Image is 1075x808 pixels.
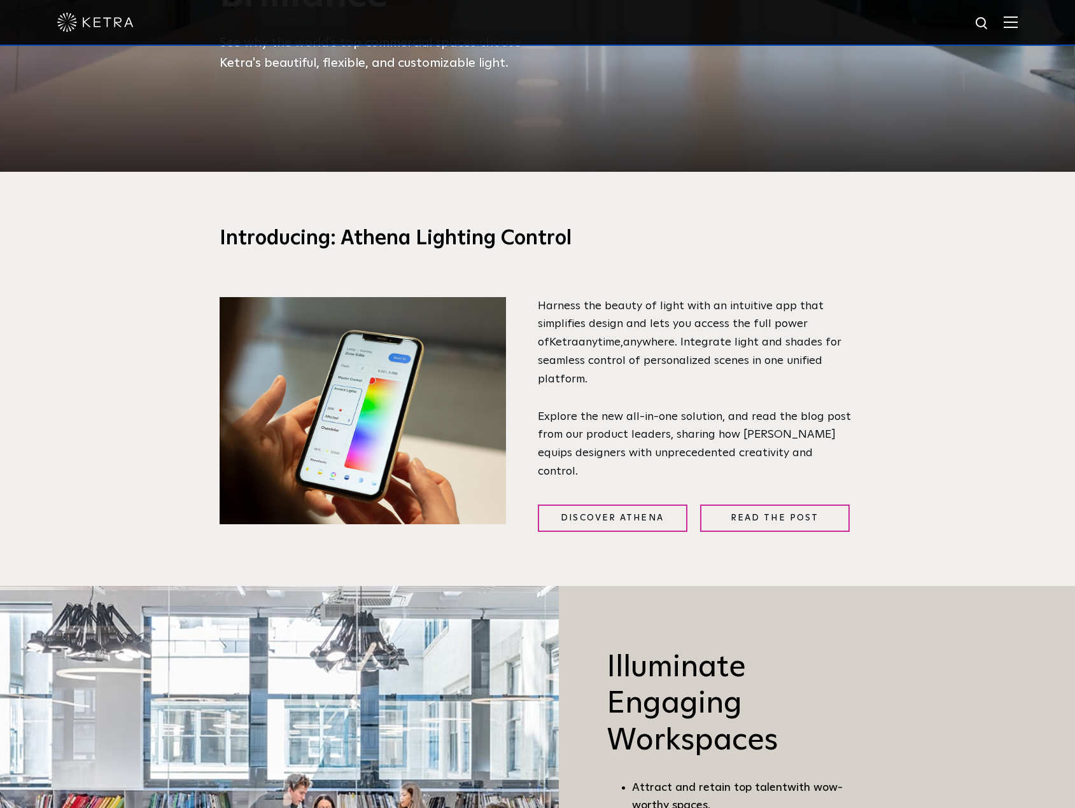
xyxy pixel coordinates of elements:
h3: Introducing: Athena Lighting Control [220,226,856,253]
a: Read the Post [700,505,850,532]
img: search icon [974,16,990,32]
span: anywhere. Integrate light and shades for seamless control of personalized scenes in one unified p... [538,337,841,385]
img: ketra-logo-2019-white [57,13,134,32]
span: Harness the beauty of light with an intuitive app that simplifies design and lets you access the ... [538,300,824,349]
span: anytime [579,337,621,348]
span: , [621,337,623,348]
h3: Illuminate Engaging Workspaces [607,650,845,760]
span: Ketra [549,337,579,348]
img: Lutron Ketra's new mobile app [220,297,506,525]
img: Hamburger%20Nav.svg [1004,16,1018,28]
a: Discover Athena [538,505,687,532]
p: See why the world’s top commercial spaces choose Ketra's beautiful, flexible, and customizable li... [220,32,557,73]
span: Explore the new all-in-one solution, and read the blog post from our product leaders, sharing how... [538,411,851,477]
span: Attract and retain top talent [632,782,787,793]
